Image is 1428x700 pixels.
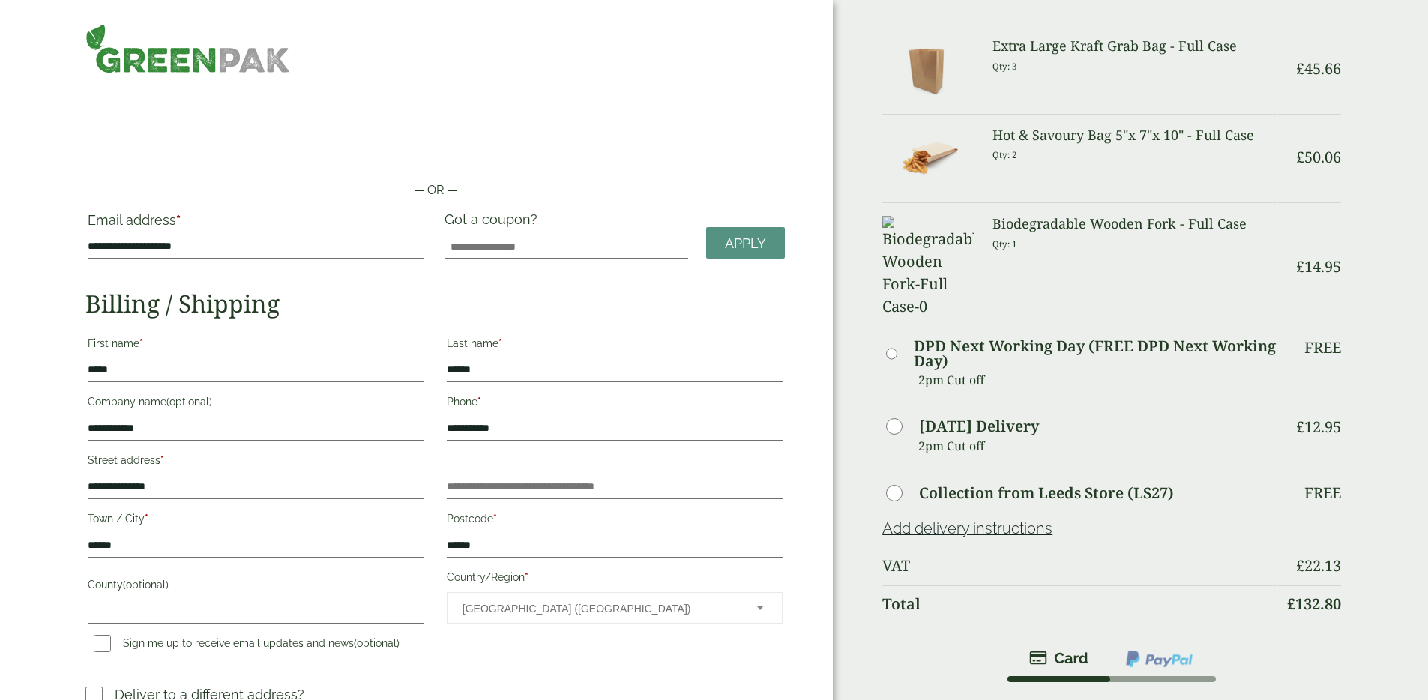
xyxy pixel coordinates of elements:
bdi: 12.95 [1296,417,1341,437]
label: [DATE] Delivery [919,419,1039,434]
label: Got a coupon? [445,211,543,235]
span: (optional) [123,579,169,591]
span: £ [1296,147,1304,167]
span: £ [1296,555,1304,576]
label: First name [88,333,424,358]
label: Email address [88,214,424,235]
p: 2pm Cut off [918,435,1276,457]
label: Company name [88,391,424,417]
h3: Hot & Savoury Bag 5"x 7"x 10" - Full Case [992,127,1277,144]
small: Qty: 1 [992,238,1017,250]
span: £ [1296,256,1304,277]
span: £ [1296,58,1304,79]
img: ppcp-gateway.png [1124,649,1194,669]
label: Country/Region [447,567,783,592]
input: Sign me up to receive email updates and news(optional) [94,635,111,652]
span: United Kingdom (UK) [463,593,737,624]
p: Free [1304,484,1341,502]
bdi: 22.13 [1296,555,1341,576]
img: GreenPak Supplies [85,24,290,73]
h3: Extra Large Kraft Grab Bag - Full Case [992,38,1277,55]
label: DPD Next Working Day (FREE DPD Next Working Day) [914,339,1276,369]
small: Qty: 3 [992,61,1017,72]
abbr: required [498,337,502,349]
p: 2pm Cut off [918,369,1276,391]
label: Phone [447,391,783,417]
abbr: required [160,454,164,466]
img: stripe.png [1029,649,1088,667]
iframe: Secure payment button frame [85,133,785,163]
abbr: required [525,571,528,583]
bdi: 45.66 [1296,58,1341,79]
img: Biodegradable Wooden Fork-Full Case-0 [882,216,974,318]
th: VAT [882,548,1276,584]
bdi: 132.80 [1287,594,1341,614]
label: Last name [447,333,783,358]
h3: Biodegradable Wooden Fork - Full Case [992,216,1277,232]
th: Total [882,585,1276,622]
label: Collection from Leeds Store (LS27) [919,486,1174,501]
label: Sign me up to receive email updates and news [88,637,406,654]
label: County [88,574,424,600]
p: Free [1304,339,1341,357]
label: Street address [88,450,424,475]
label: Town / City [88,508,424,534]
a: Apply [706,227,785,259]
small: Qty: 2 [992,149,1017,160]
span: (optional) [166,396,212,408]
abbr: required [139,337,143,349]
a: Add delivery instructions [882,519,1052,537]
bdi: 50.06 [1296,147,1341,167]
span: Country/Region [447,592,783,624]
abbr: required [477,396,481,408]
abbr: required [493,513,497,525]
span: (optional) [354,637,400,649]
h2: Billing / Shipping [85,289,785,318]
p: — OR — [85,181,785,199]
span: £ [1296,417,1304,437]
span: Apply [725,235,766,252]
bdi: 14.95 [1296,256,1341,277]
abbr: required [145,513,148,525]
abbr: required [176,212,181,228]
label: Postcode [447,508,783,534]
span: £ [1287,594,1295,614]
